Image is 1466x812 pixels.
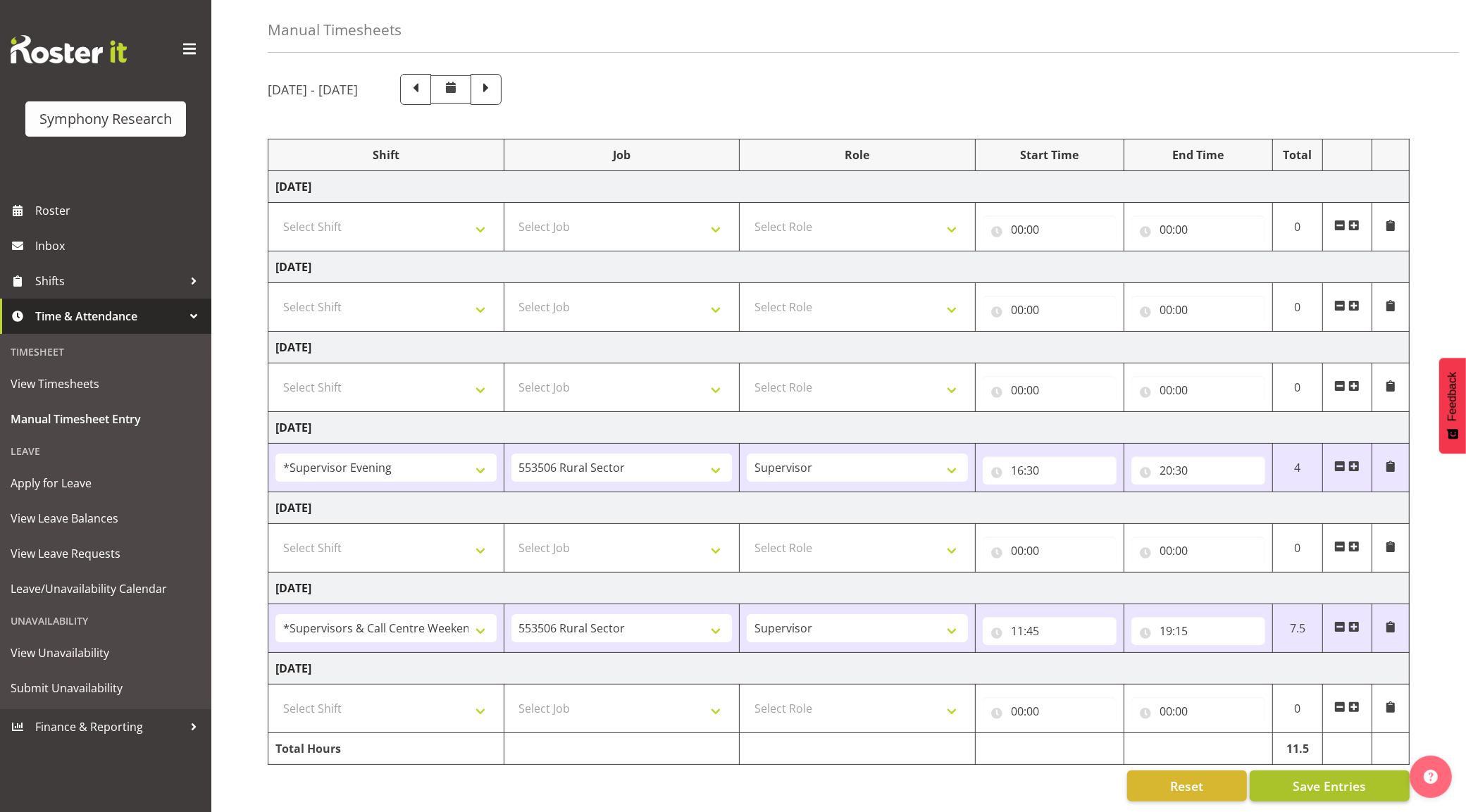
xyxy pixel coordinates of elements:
[1131,697,1265,725] input: Click to select...
[11,543,201,564] span: View Leave Requests
[4,466,208,501] a: Apply for Leave
[1273,733,1322,765] td: 11.5
[4,501,208,536] a: View Leave Balances
[268,653,1410,685] td: [DATE]
[4,670,208,706] a: Submit Unavailability
[983,537,1117,565] input: Click to select...
[1273,363,1322,412] td: 0
[1273,283,1322,332] td: 0
[1131,296,1265,324] input: Click to select...
[511,146,733,163] div: Job
[1273,685,1322,733] td: 0
[11,35,127,63] img: Rosterit website logo
[4,635,208,670] a: View Unavailability
[275,146,497,163] div: Shift
[1424,770,1438,784] img: help-xxl-2.png
[268,251,1410,283] td: [DATE]
[1131,617,1265,645] input: Click to select...
[1446,372,1459,421] span: Feedback
[983,216,1117,244] input: Click to select...
[11,508,201,529] span: View Leave Balances
[1131,456,1265,485] input: Click to select...
[268,22,402,38] h4: Manual Timesheets
[11,677,201,699] span: Submit Unavailability
[11,408,201,430] span: Manual Timesheet Entry
[268,492,1410,524] td: [DATE]
[1439,358,1466,454] button: Feedback - Show survey
[11,373,201,394] span: View Timesheets
[1273,203,1322,251] td: 0
[39,108,172,130] div: Symphony Research
[4,437,208,466] div: Leave
[268,733,504,765] td: Total Hours
[1131,537,1265,565] input: Click to select...
[983,146,1117,163] div: Start Time
[1250,770,1410,801] button: Save Entries
[4,401,208,437] a: Manual Timesheet Entry
[1293,777,1366,795] span: Save Entries
[1273,524,1322,573] td: 0
[11,642,201,663] span: View Unavailability
[1131,376,1265,404] input: Click to select...
[4,606,208,635] div: Unavailability
[268,573,1410,604] td: [DATE]
[1127,770,1247,801] button: Reset
[747,146,968,163] div: Role
[1280,146,1315,163] div: Total
[268,171,1410,203] td: [DATE]
[35,716,183,737] span: Finance & Reporting
[35,306,183,327] span: Time & Attendance
[983,296,1117,324] input: Click to select...
[268,82,358,97] h5: [DATE] - [DATE]
[268,332,1410,363] td: [DATE]
[35,200,204,221] span: Roster
[1273,604,1322,653] td: 7.5
[1273,444,1322,492] td: 4
[35,235,204,256] span: Inbox
[11,473,201,494] span: Apply for Leave
[983,456,1117,485] input: Click to select...
[4,337,208,366] div: Timesheet
[4,536,208,571] a: View Leave Requests
[4,571,208,606] a: Leave/Unavailability Calendar
[4,366,208,401] a: View Timesheets
[11,578,201,599] span: Leave/Unavailability Calendar
[1170,777,1203,795] span: Reset
[1131,216,1265,244] input: Click to select...
[983,617,1117,645] input: Click to select...
[983,376,1117,404] input: Click to select...
[1131,146,1265,163] div: End Time
[983,697,1117,725] input: Click to select...
[268,412,1410,444] td: [DATE]
[35,270,183,292] span: Shifts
